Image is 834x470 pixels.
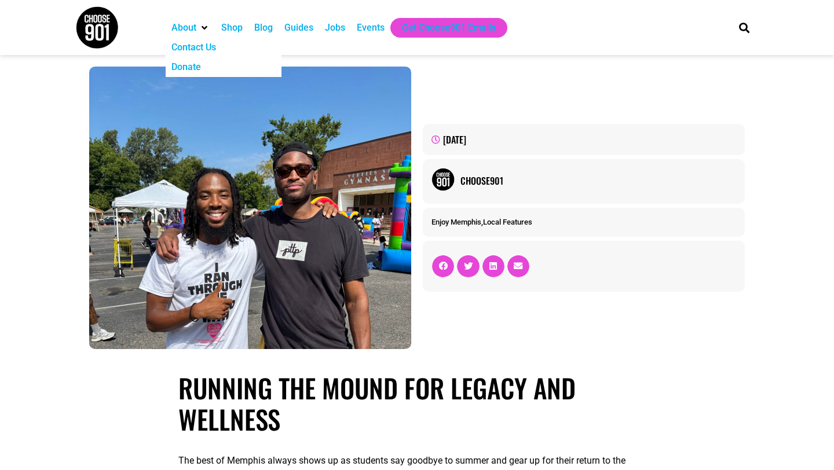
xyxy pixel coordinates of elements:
[432,255,454,277] div: Share on facebook
[402,21,496,35] a: Get Choose901 Emails
[482,255,504,277] div: Share on linkedin
[431,218,532,226] span: ,
[460,174,736,188] a: Choose901
[431,218,481,226] a: Enjoy Memphis
[171,41,216,54] a: Contact Us
[443,133,466,146] time: [DATE]
[89,67,411,349] img: Two men stand outdoors at an event focused on wellness, smiling for the camera; one wears a white...
[483,218,532,226] a: Local Features
[431,168,455,191] img: Picture of Choose901
[166,18,215,38] div: About
[254,21,273,35] a: Blog
[357,21,385,35] a: Events
[166,18,719,38] nav: Main nav
[457,255,479,277] div: Share on twitter
[507,255,529,277] div: Share on email
[284,21,313,35] a: Guides
[735,18,754,37] div: Search
[221,21,243,35] a: Shop
[325,21,345,35] a: Jobs
[171,21,196,35] a: About
[171,60,201,74] a: Donate
[178,372,656,435] h1: Running The Mound For Legacy and Wellness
